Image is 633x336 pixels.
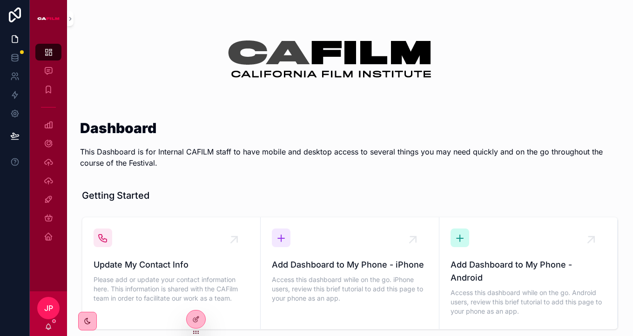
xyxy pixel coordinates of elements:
span: Add Dashboard to My Phone - Android [451,258,606,284]
h1: Dashboard [80,121,620,135]
h1: Getting Started [82,189,149,202]
img: App logo [37,11,60,26]
span: Please add or update your contact information here. This information is shared with the CAFilm te... [94,275,249,303]
a: Update My Contact InfoPlease add or update your contact information here. This information is sha... [82,217,261,329]
p: This Dashboard is for Internal CAFILM staff to have mobile and desktop access to several things y... [80,146,620,168]
span: Access this dashboard while on the go. Android users, review this brief tutorial to add this page... [451,288,606,316]
a: Add Dashboard to My Phone - AndroidAccess this dashboard while on the go. Android users, review t... [439,217,618,329]
span: Add Dashboard to My Phone - iPhone [272,258,427,271]
a: Add Dashboard to My Phone - iPhoneAccess this dashboard while on the go. iPhone users, review thi... [261,217,439,329]
span: JP [44,302,53,314]
img: 32001-CAFilm-Logo.webp [228,22,472,95]
span: Access this dashboard while on the go. iPhone users, review this brief tutorial to add this page ... [272,275,427,303]
div: scrollable content [30,37,67,257]
span: Update My Contact Info [94,258,249,271]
